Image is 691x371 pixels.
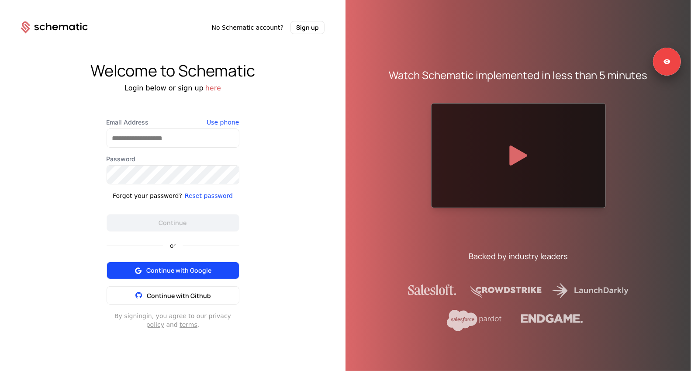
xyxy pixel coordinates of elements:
[146,321,164,328] a: policy
[107,286,239,305] button: Continue with Github
[205,83,221,94] button: here
[163,243,183,249] span: or
[469,250,568,262] div: Backed by industry leaders
[107,312,239,329] div: By signing in , you agree to our privacy and .
[185,191,233,200] button: Reset password
[207,118,239,127] button: Use phone
[107,262,239,279] button: Continue with Google
[146,266,211,275] span: Continue with Google
[147,291,211,300] span: Continue with Github
[180,321,197,328] a: terms
[107,118,239,127] label: Email Address
[290,21,325,34] button: Sign up
[389,68,648,82] div: Watch Schematic implemented in less than 5 minutes
[113,191,182,200] div: Forgot your password?
[211,23,283,32] span: No Schematic account?
[107,155,239,163] label: Password
[107,214,239,232] button: Continue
